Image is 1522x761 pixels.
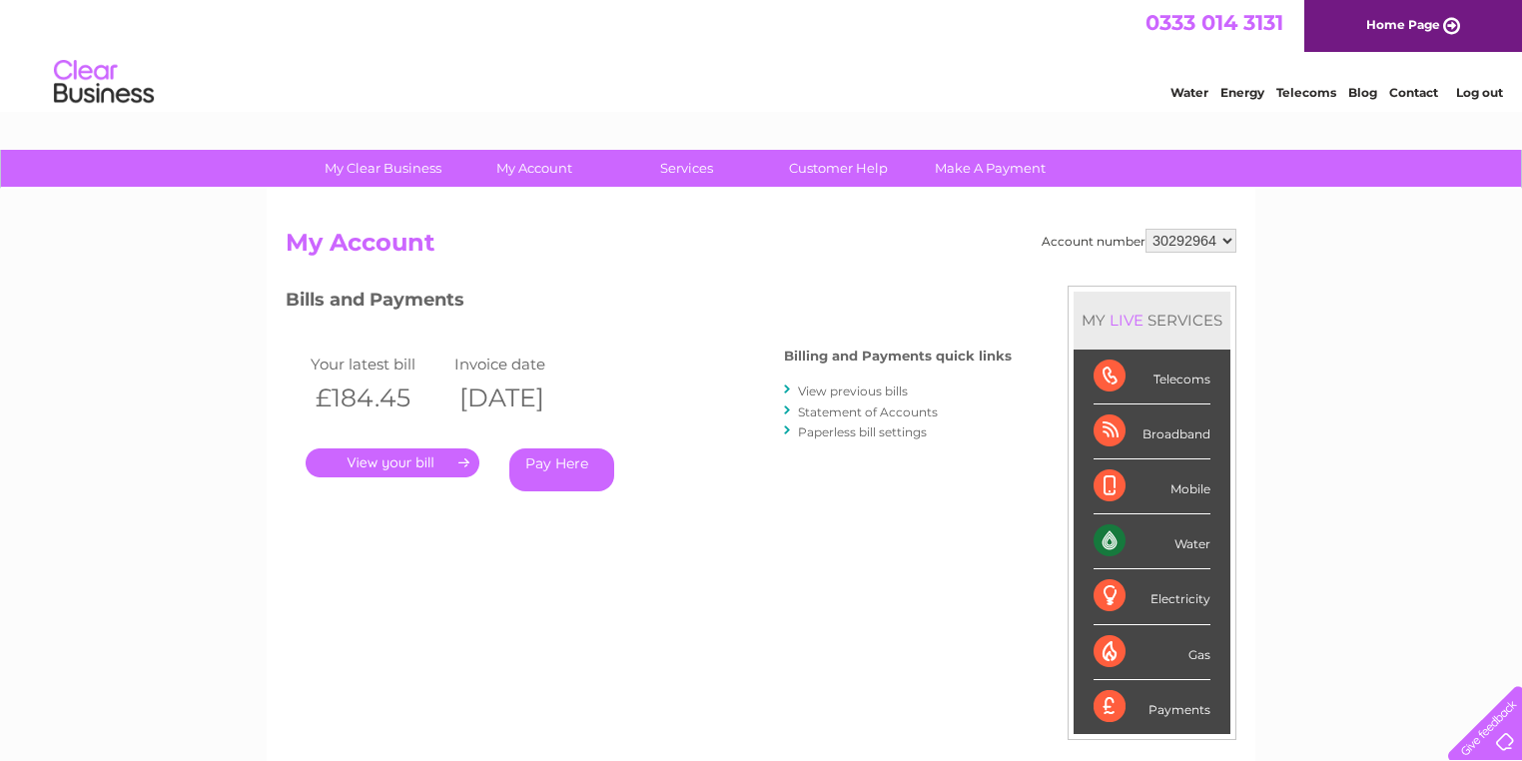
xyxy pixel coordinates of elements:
[1094,350,1210,404] div: Telecoms
[1348,85,1377,100] a: Blog
[306,378,449,418] th: £184.45
[1220,85,1264,100] a: Energy
[286,229,1236,267] h2: My Account
[1094,625,1210,680] div: Gas
[1094,680,1210,734] div: Payments
[53,52,155,113] img: logo.png
[306,351,449,378] td: Your latest bill
[449,351,593,378] td: Invoice date
[1094,459,1210,514] div: Mobile
[798,383,908,398] a: View previous bills
[1389,85,1438,100] a: Contact
[756,150,921,187] a: Customer Help
[452,150,617,187] a: My Account
[306,448,479,477] a: .
[908,150,1073,187] a: Make A Payment
[1276,85,1336,100] a: Telecoms
[1094,514,1210,569] div: Water
[1074,292,1230,349] div: MY SERVICES
[798,404,938,419] a: Statement of Accounts
[1170,85,1208,100] a: Water
[509,448,614,491] a: Pay Here
[1042,229,1236,253] div: Account number
[1145,10,1283,35] a: 0333 014 3131
[1456,85,1503,100] a: Log out
[1094,569,1210,624] div: Electricity
[784,349,1012,364] h4: Billing and Payments quick links
[301,150,465,187] a: My Clear Business
[449,378,593,418] th: [DATE]
[1094,404,1210,459] div: Broadband
[291,11,1234,97] div: Clear Business is a trading name of Verastar Limited (registered in [GEOGRAPHIC_DATA] No. 3667643...
[286,286,1012,321] h3: Bills and Payments
[604,150,769,187] a: Services
[798,424,927,439] a: Paperless bill settings
[1106,311,1147,330] div: LIVE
